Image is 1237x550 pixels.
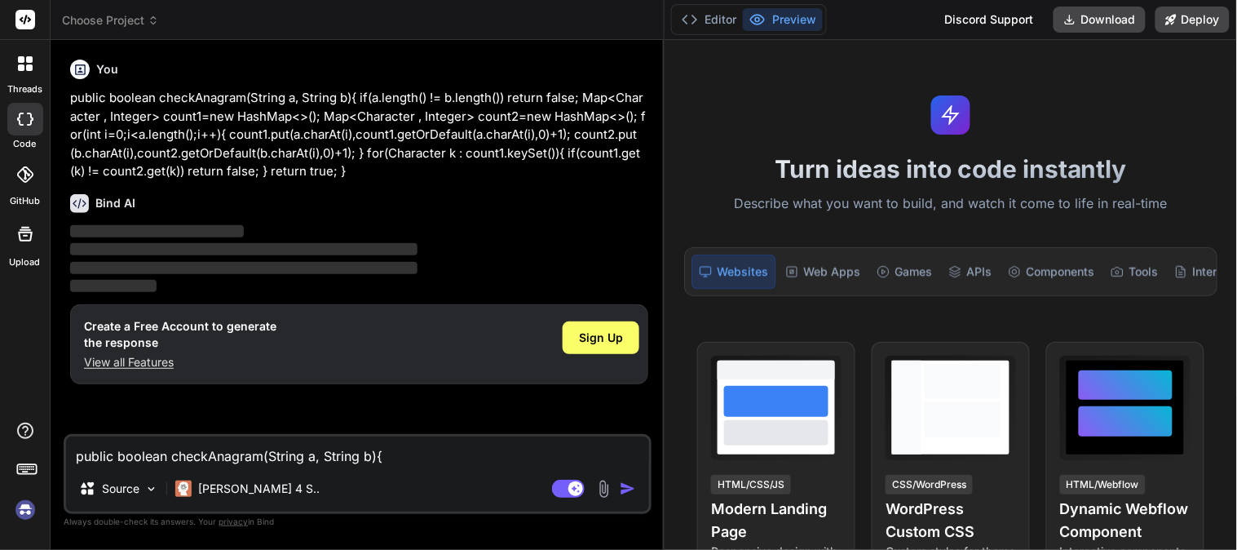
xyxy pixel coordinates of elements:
[886,475,973,495] div: CSS/WordPress
[62,12,159,29] span: Choose Project
[886,498,1016,543] h4: WordPress Custom CSS
[7,82,42,96] label: threads
[1060,475,1146,495] div: HTML/Webflow
[102,481,139,497] p: Source
[70,89,648,181] p: public boolean checkAnagram(String a, String b){ if(a.length() != b.length()) return false; Map<C...
[779,255,867,289] div: Web Apps
[84,354,276,370] p: View all Features
[620,481,636,497] img: icon
[70,262,417,274] span: ‌
[70,280,157,292] span: ‌
[942,255,998,289] div: APIs
[14,137,37,151] label: code
[711,498,842,543] h4: Modern Landing Page
[935,7,1044,33] div: Discord Support
[674,193,1227,215] p: Describe what you want to build, and watch it come to life in real-time
[198,481,320,497] p: [PERSON_NAME] 4 S..
[144,482,158,496] img: Pick Models
[1001,255,1101,289] div: Components
[175,481,192,497] img: Claude 4 Sonnet
[1155,7,1230,33] button: Deploy
[1054,7,1146,33] button: Download
[674,154,1227,184] h1: Turn ideas into code instantly
[870,255,939,289] div: Games
[96,61,118,78] h6: You
[11,496,39,524] img: signin
[711,475,791,495] div: HTML/CSS/JS
[84,318,276,351] h1: Create a Free Account to generate the response
[594,480,613,499] img: attachment
[1104,255,1164,289] div: Tools
[675,8,743,31] button: Editor
[579,330,623,346] span: Sign Up
[10,255,41,269] label: Upload
[70,243,417,255] span: ‌
[691,255,775,289] div: Websites
[70,225,244,237] span: ‌
[64,514,652,530] p: Always double-check its answers. Your in Bind
[1060,498,1191,543] h4: Dynamic Webflow Component
[10,194,40,208] label: GitHub
[743,8,823,31] button: Preview
[95,195,135,211] h6: Bind AI
[219,517,248,526] span: privacy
